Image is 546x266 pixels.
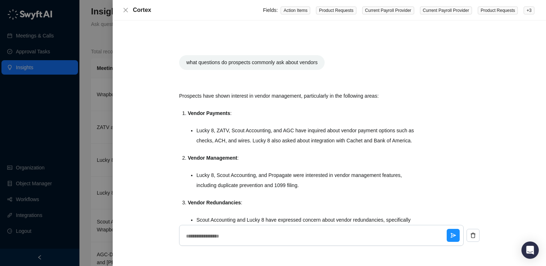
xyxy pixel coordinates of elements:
li: Lucky 8, ZATV, Scout Accounting, and AGC have inquired about vendor payment options such as check... [196,125,420,146]
li: : [188,153,420,190]
span: Product Requests [478,6,518,14]
strong: Vendor Management [188,155,237,161]
span: close [123,7,129,13]
li: : [188,108,420,146]
span: Fields: [263,7,278,13]
span: Current Payroll Provider [420,6,472,14]
li: Scout Accounting and Lucky 8 have expressed concern about vendor redundancies, specifically havin... [196,215,420,235]
li: Lucky 8, Scout Accounting, and Propagate were interested in vendor management features, including... [196,170,420,190]
div: Cortex [133,6,263,14]
span: Action Items [281,6,310,14]
div: Open Intercom Messenger [521,241,539,259]
p: Prospects have shown interest in vendor management, particularly in the following areas: [179,91,420,101]
span: Current Payroll Provider [362,6,414,14]
strong: Vendor Redundancies [188,200,241,205]
strong: Vendor Payments [188,110,230,116]
button: Close [121,6,130,14]
li: : [188,198,420,235]
span: Product Requests [316,6,356,14]
span: + 3 [524,6,534,14]
span: what questions do prospects commonly ask about vendors [186,59,317,65]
